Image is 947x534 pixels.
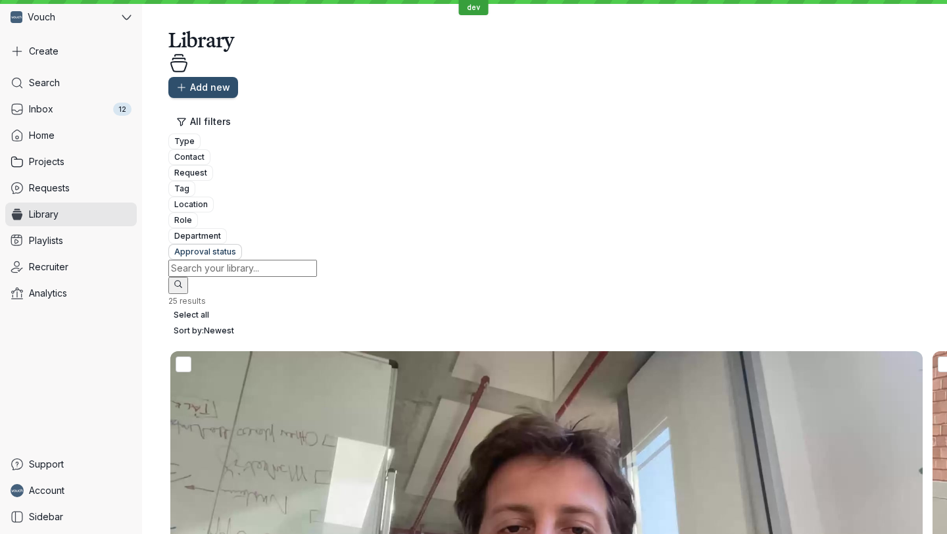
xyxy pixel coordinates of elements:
a: Library [5,203,137,226]
button: Add new [168,77,238,98]
div: 12 [113,103,132,116]
a: Sidebar [5,505,137,529]
button: Vouch avatarVouch [5,5,137,29]
button: Sort by:Newest [168,323,239,339]
span: Approval status [174,245,236,258]
span: Select all [174,308,209,322]
a: Analytics [5,281,137,305]
span: Playlists [29,234,63,247]
button: Location [168,197,214,212]
span: All filters [190,115,231,128]
a: Ben avatarAccount [5,479,137,502]
button: Request [168,165,213,181]
span: Recruiter [29,260,68,274]
span: Sort by: Newest [174,324,234,337]
button: Type [168,133,201,149]
span: Support [29,458,64,471]
span: Vouch [28,11,55,24]
a: Inbox12 [5,97,137,121]
a: Requests [5,176,137,200]
a: Support [5,452,137,476]
img: Ben avatar [11,484,24,497]
button: All filters [168,111,239,132]
div: Vouch [5,5,119,29]
button: Role [168,212,198,228]
input: Search your library... [168,260,317,277]
span: Requests [29,182,70,195]
a: Home [5,124,137,147]
span: Search [29,76,60,89]
span: Type [174,135,195,148]
button: Approval status [168,244,242,260]
span: Library [29,208,59,221]
button: Select all [168,307,214,323]
span: Home [29,129,55,142]
h1: Library [168,26,921,53]
span: Contact [174,151,205,164]
a: Projects [5,150,137,174]
span: Projects [29,155,64,168]
button: Contact [168,149,210,165]
span: Request [174,166,207,180]
span: 25 results [168,296,206,306]
span: Account [29,484,64,497]
span: Role [174,214,192,227]
span: Department [174,230,221,243]
a: Recruiter [5,255,137,279]
span: Add new [190,81,230,94]
button: Create [5,39,137,63]
a: Playlists [5,229,137,253]
button: Department [168,228,227,244]
span: Sidebar [29,510,63,523]
button: Search [168,277,188,294]
span: Analytics [29,287,67,300]
img: Vouch avatar [11,11,22,23]
button: Tag [168,181,195,197]
a: Search [5,71,137,95]
span: Create [29,45,59,58]
span: Location [174,198,208,211]
span: Tag [174,182,189,195]
span: Inbox [29,103,53,116]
